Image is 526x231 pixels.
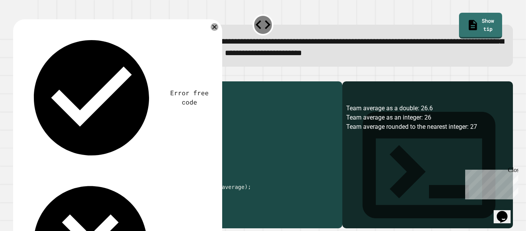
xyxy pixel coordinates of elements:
[494,200,518,223] iframe: chat widget
[346,104,509,228] div: Team average as a double: 26.6 Team average as an integer: 26 Team average rounded to the nearest...
[462,167,518,199] iframe: chat widget
[459,13,502,39] a: Show tip
[3,3,53,49] div: Chat with us now!Close
[168,88,211,107] div: Error free code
